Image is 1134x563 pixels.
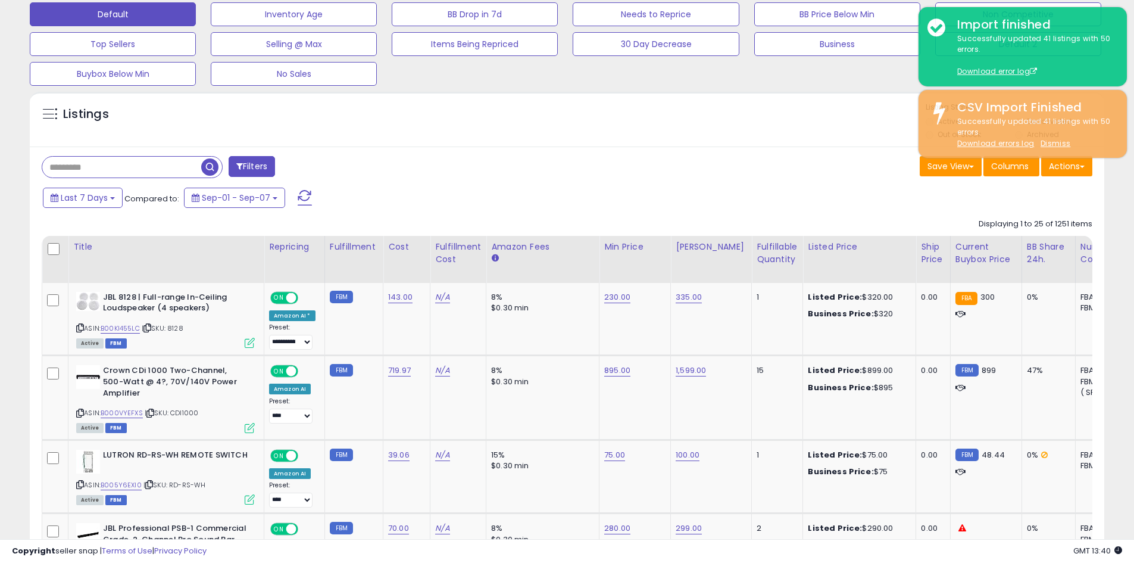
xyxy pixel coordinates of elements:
[1080,292,1120,303] div: FBA: 1
[982,449,1005,461] span: 48.44
[808,365,862,376] b: Listed Price:
[808,292,907,303] div: $320.00
[102,545,152,556] a: Terms of Use
[757,292,794,303] div: 1
[982,365,996,376] span: 899
[920,156,982,176] button: Save View
[435,522,449,534] a: N/A
[955,292,977,305] small: FBA
[1027,450,1066,461] div: 0%
[1041,138,1070,148] u: Dismiss
[808,522,862,534] b: Listed Price:
[921,292,941,303] div: 0.00
[491,523,590,534] div: 8%
[63,106,109,123] h5: Listings
[388,241,425,253] div: Cost
[955,449,979,461] small: FBM
[1027,292,1066,303] div: 0%
[991,160,1029,172] span: Columns
[142,324,183,333] span: | SKU: 8128
[103,365,248,402] b: Crown CDi 1000 Two-Channel, 500-Watt @ 4?, 70V/140V Power Amplifier
[676,291,702,303] a: 335.00
[573,32,739,56] button: 30 Day Decrease
[12,545,55,556] strong: Copyright
[491,450,590,461] div: 15%
[604,291,630,303] a: 230.00
[921,365,941,376] div: 0.00
[808,466,907,477] div: $75
[980,291,995,303] span: 300
[491,365,590,376] div: 8%
[808,291,862,303] b: Listed Price:
[808,309,907,319] div: $320
[757,450,794,461] div: 1
[388,522,409,534] a: 70.00
[754,32,920,56] button: Business
[435,365,449,377] a: N/A
[211,2,377,26] button: Inventory Age
[757,523,794,534] div: 2
[1080,365,1120,376] div: FBA: 1
[921,241,945,266] div: Ship Price
[105,495,127,505] span: FBM
[154,545,207,556] a: Privacy Policy
[103,450,248,464] b: LUTRON RD-RS-WH REMOTE SWITCH
[1080,241,1124,266] div: Num of Comp.
[184,188,285,208] button: Sep-01 - Sep-07
[676,449,699,461] a: 100.00
[124,193,179,204] span: Compared to:
[269,310,315,321] div: Amazon AI *
[330,449,353,461] small: FBM
[676,241,746,253] div: [PERSON_NAME]
[296,293,315,303] span: OFF
[101,408,143,418] a: B000VYEFXS
[808,466,873,477] b: Business Price:
[271,293,286,303] span: ON
[392,2,558,26] button: BB Drop in 7d
[435,291,449,303] a: N/A
[676,365,706,377] a: 1,599.00
[1080,461,1120,471] div: FBM: 3
[269,241,320,253] div: Repricing
[269,397,315,424] div: Preset:
[1027,241,1070,266] div: BB Share 24h.
[979,219,1092,230] div: Displaying 1 to 25 of 1251 items
[30,2,196,26] button: Default
[101,480,142,490] a: B005Y6EXI0
[491,461,590,471] div: $0.30 min
[983,156,1039,176] button: Columns
[296,450,315,461] span: OFF
[76,450,100,474] img: 31llOzSQ1BL._SL40_.jpg
[103,523,248,548] b: JBL Professional PSB-1 Commercial Grade, 2-Channel Pro Sound Bar
[808,450,907,461] div: $75.00
[330,522,353,534] small: FBM
[957,66,1037,76] a: Download error log
[491,241,594,253] div: Amazon Fees
[73,241,259,253] div: Title
[76,523,100,547] img: 21CixZfZx-L._SL40_.jpg
[76,495,104,505] span: All listings currently available for purchase on Amazon
[757,365,794,376] div: 15
[955,241,1017,266] div: Current Buybox Price
[12,546,207,557] div: seller snap | |
[330,241,378,253] div: Fulfillment
[105,338,127,349] span: FBM
[808,523,907,534] div: $290.00
[76,365,100,389] img: 31ka1Jx07YL._SL40_.jpg
[1027,365,1066,376] div: 47%
[211,32,377,56] button: Selling @ Max
[330,364,353,377] small: FBM
[491,253,498,264] small: Amazon Fees.
[808,308,873,319] b: Business Price:
[1080,523,1120,534] div: FBA: 0
[491,377,590,387] div: $0.30 min
[808,449,862,461] b: Listed Price:
[388,365,411,377] a: 719.97
[101,324,140,334] a: B00KI455LC
[43,188,123,208] button: Last 7 Days
[296,366,315,377] span: OFF
[604,522,630,534] a: 280.00
[105,423,127,433] span: FBM
[1027,523,1066,534] div: 0%
[103,292,248,317] b: JBL 8128 | Full-range In-Ceiling Loudspeaker (4 speakers)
